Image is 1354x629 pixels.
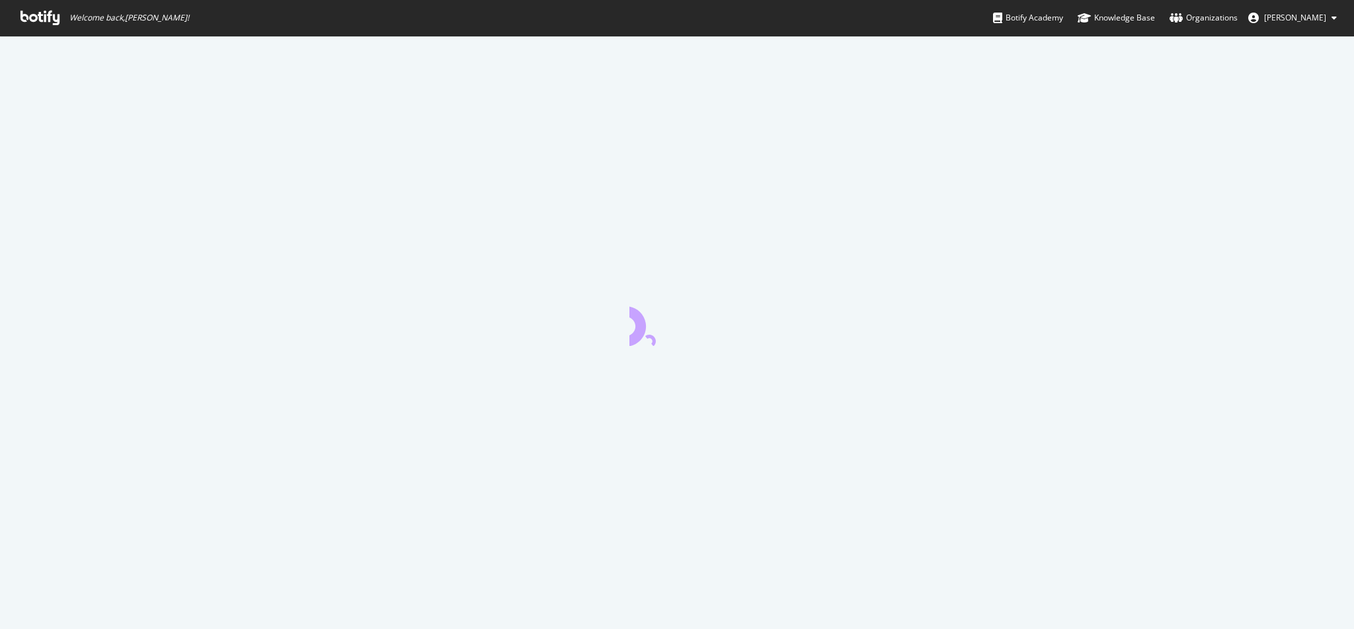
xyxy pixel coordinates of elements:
[1264,12,1326,23] span: Tamara Quiñones
[1170,11,1238,24] div: Organizations
[1238,7,1347,28] button: [PERSON_NAME]
[1078,11,1155,24] div: Knowledge Base
[993,11,1063,24] div: Botify Academy
[629,298,725,346] div: animation
[69,13,189,23] span: Welcome back, [PERSON_NAME] !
